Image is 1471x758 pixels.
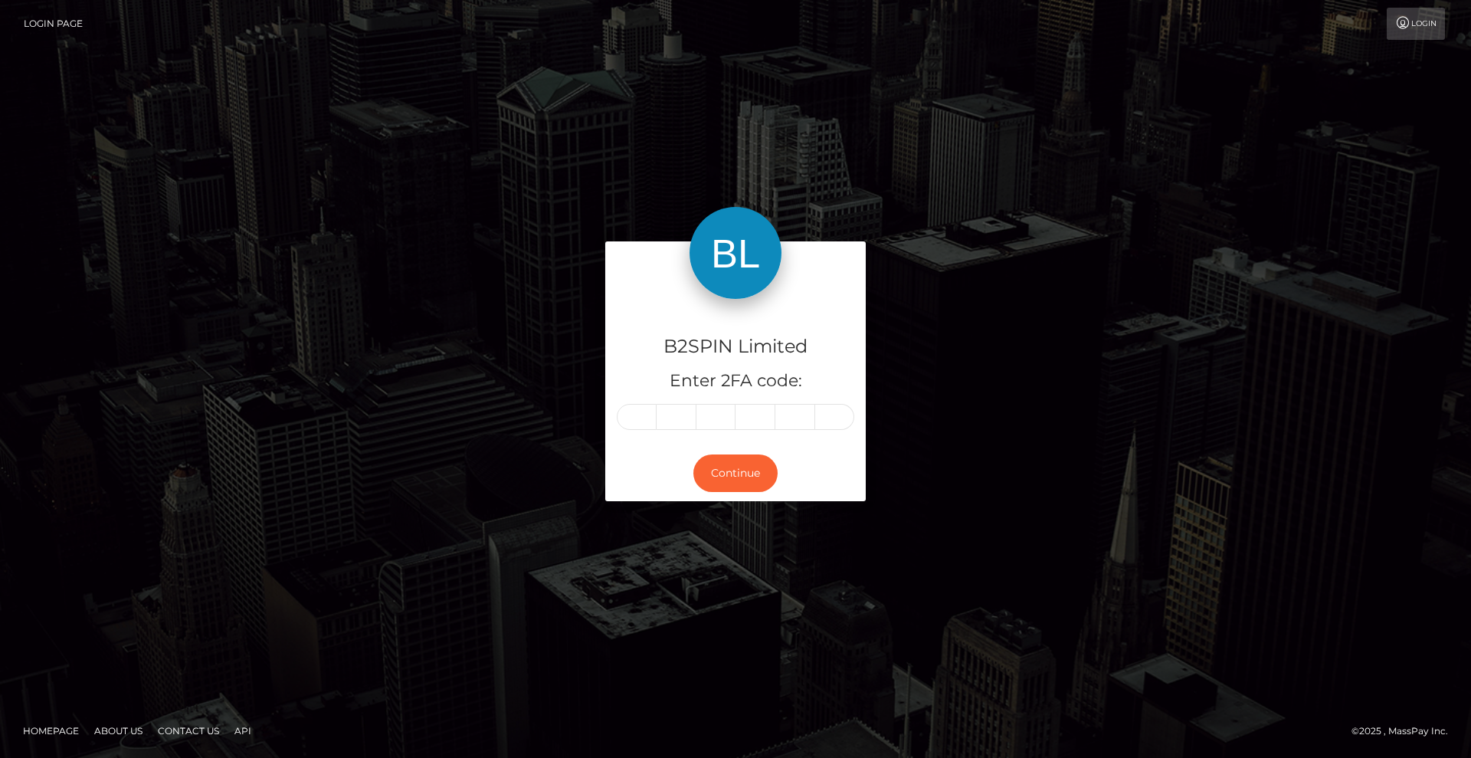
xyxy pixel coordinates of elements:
img: B2SPIN Limited [690,207,781,299]
a: Contact Us [152,719,225,743]
a: API [228,719,257,743]
button: Continue [693,454,778,492]
a: Login Page [24,8,83,40]
h4: B2SPIN Limited [617,333,854,360]
div: © 2025 , MassPay Inc. [1351,723,1460,740]
h5: Enter 2FA code: [617,369,854,393]
a: Homepage [17,719,85,743]
a: About Us [88,719,149,743]
a: Login [1387,8,1445,40]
